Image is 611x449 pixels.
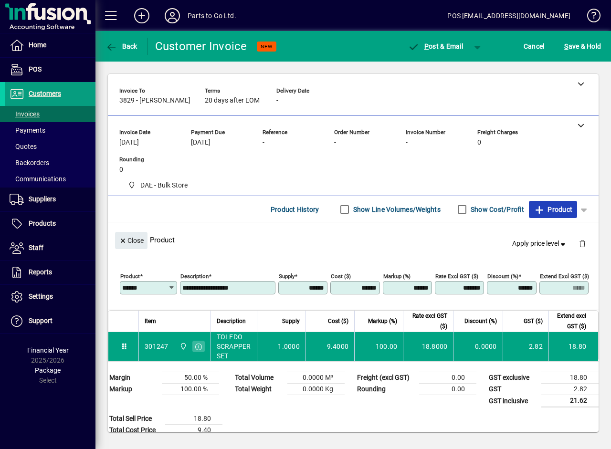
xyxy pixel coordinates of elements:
[562,38,603,55] button: Save & Hold
[331,273,351,280] mat-label: Cost ($)
[180,273,209,280] mat-label: Description
[464,316,497,326] span: Discount (%)
[124,179,191,191] span: DAE - Bulk Store
[548,332,598,361] td: 18.80
[287,372,345,384] td: 0.0000 M³
[103,38,140,55] button: Back
[406,139,408,146] span: -
[419,384,476,395] td: 0.00
[29,90,61,97] span: Customers
[435,273,478,280] mat-label: Rate excl GST ($)
[105,413,165,425] td: Total Sell Price
[5,106,95,122] a: Invoices
[119,233,144,249] span: Close
[177,341,188,352] span: DAE - Bulk Store
[469,205,524,214] label: Show Cost/Profit
[155,39,247,54] div: Customer Invoice
[571,239,594,248] app-page-header-button: Delete
[145,316,156,326] span: Item
[279,273,295,280] mat-label: Supply
[5,122,95,138] a: Payments
[29,41,46,49] span: Home
[230,384,287,395] td: Total Weight
[27,346,69,354] span: Financial Year
[368,316,397,326] span: Markup (%)
[29,195,56,203] span: Suppliers
[351,205,441,214] label: Show Line Volumes/Weights
[5,33,95,57] a: Home
[120,273,140,280] mat-label: Product
[10,159,49,167] span: Backorders
[108,222,599,257] div: Product
[541,395,599,407] td: 21.62
[217,316,246,326] span: Description
[191,139,211,146] span: [DATE]
[383,273,411,280] mat-label: Markup (%)
[157,7,188,24] button: Profile
[217,332,251,361] span: TOLEDO SCRAPPER SET
[424,42,429,50] span: P
[524,39,545,54] span: Cancel
[503,332,548,361] td: 2.82
[564,39,601,54] span: ave & Hold
[484,384,541,395] td: GST
[105,372,162,384] td: Margin
[115,232,147,249] button: Close
[35,366,61,374] span: Package
[580,2,599,33] a: Knowledge Base
[276,97,278,104] span: -
[447,8,570,23] div: POS [EMAIL_ADDRESS][DOMAIN_NAME]
[162,384,219,395] td: 100.00 %
[403,38,468,55] button: Post & Email
[354,332,403,361] td: 100.00
[162,372,219,384] td: 50.00 %
[534,202,572,217] span: Product
[521,38,547,55] button: Cancel
[113,236,150,244] app-page-header-button: Close
[305,332,354,361] td: 9.4000
[119,166,123,174] span: 0
[29,65,42,73] span: POS
[29,219,56,227] span: Products
[105,42,137,50] span: Back
[5,188,95,211] a: Suppliers
[29,292,53,300] span: Settings
[145,342,169,351] div: 301247
[267,201,323,218] button: Product History
[419,372,476,384] td: 0.00
[10,143,37,150] span: Quotes
[487,273,518,280] mat-label: Discount (%)
[119,139,139,146] span: [DATE]
[230,372,287,384] td: Total Volume
[10,126,45,134] span: Payments
[5,138,95,155] a: Quotes
[165,413,222,425] td: 18.80
[571,232,594,255] button: Delete
[541,372,599,384] td: 18.80
[29,317,53,324] span: Support
[5,212,95,236] a: Products
[105,425,165,436] td: Total Cost Price
[5,309,95,333] a: Support
[564,42,568,50] span: S
[529,201,577,218] button: Product
[188,8,236,23] div: Parts to Go Ltd.
[29,268,52,276] span: Reports
[5,155,95,171] a: Backorders
[105,384,162,395] td: Markup
[119,97,190,104] span: 3829 - [PERSON_NAME]
[10,175,66,183] span: Communications
[271,202,319,217] span: Product History
[10,110,40,118] span: Invoices
[5,261,95,284] a: Reports
[484,395,541,407] td: GST inclusive
[278,342,300,351] span: 1.0000
[508,235,571,252] button: Apply price level
[5,236,95,260] a: Staff
[282,316,300,326] span: Supply
[477,139,481,146] span: 0
[352,384,419,395] td: Rounding
[408,42,463,50] span: ost & Email
[5,171,95,187] a: Communications
[5,285,95,309] a: Settings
